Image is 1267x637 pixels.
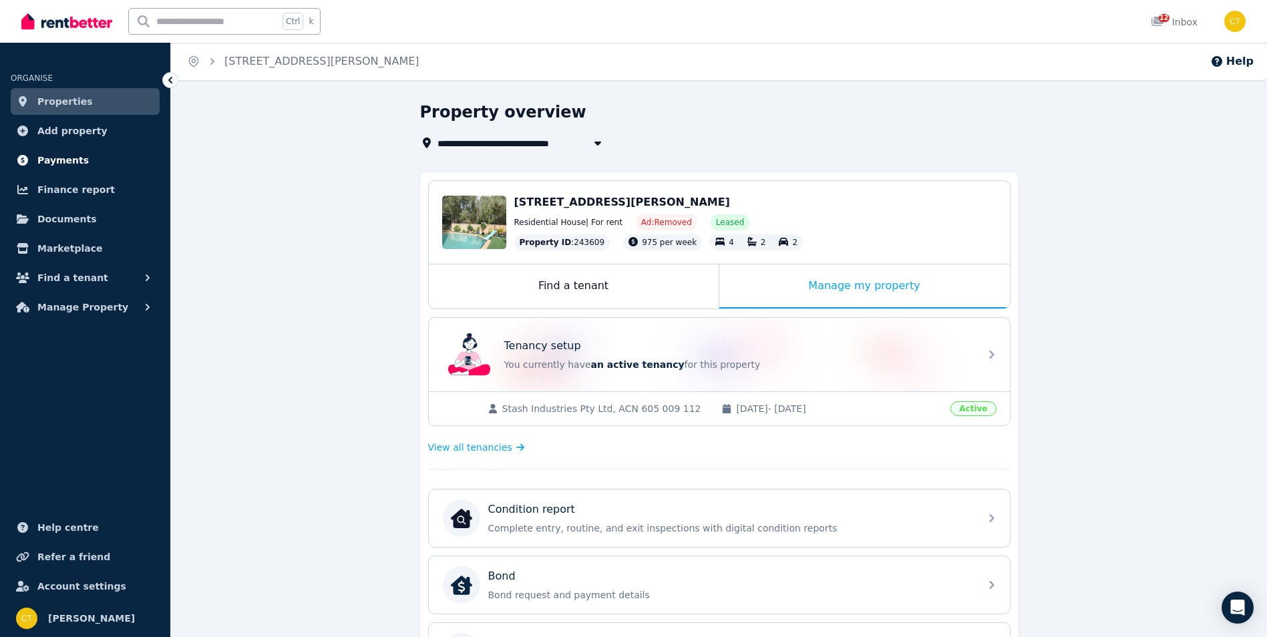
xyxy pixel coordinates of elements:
span: ORGANISE [11,73,53,83]
span: View all tenancies [428,441,512,454]
span: Active [950,401,996,416]
span: Stash Industries Pty Ltd, ACN 605 009 112 [502,402,709,415]
p: Complete entry, routine, and exit inspections with digital condition reports [488,521,972,535]
a: Properties [11,88,160,115]
div: Manage my property [719,264,1010,308]
span: 2 [761,238,766,247]
img: Clare Thomas [1224,11,1246,32]
nav: Breadcrumb [171,43,435,80]
a: Payments [11,147,160,174]
span: Property ID [520,237,572,248]
span: Refer a friend [37,549,110,565]
span: Properties [37,93,93,110]
a: Account settings [11,573,160,600]
span: Documents [37,211,97,227]
span: Help centre [37,519,99,536]
span: Ad: Removed [641,217,692,228]
span: Payments [37,152,89,168]
a: Documents [11,206,160,232]
span: 2 [792,238,797,247]
span: k [309,16,313,27]
p: Bond [488,568,516,584]
p: Condition report [488,501,575,517]
span: Leased [716,217,744,228]
span: Account settings [37,578,126,594]
span: Ctrl [283,13,303,30]
a: Tenancy setupTenancy setupYou currently havean active tenancyfor this property [429,318,1010,391]
button: Manage Property [11,294,160,321]
h1: Property overview [420,101,586,123]
div: Open Intercom Messenger [1222,592,1254,624]
span: Residential House | For rent [514,217,622,228]
p: Tenancy setup [504,338,581,354]
span: [PERSON_NAME] [48,610,135,626]
a: BondBondBond request and payment details [429,556,1010,614]
a: Finance report [11,176,160,203]
a: Help centre [11,514,160,541]
img: Tenancy setup [448,333,491,376]
span: Add property [37,123,108,139]
span: 12 [1159,14,1169,22]
img: RentBetter [21,11,112,31]
span: 4 [729,238,734,247]
span: [STREET_ADDRESS][PERSON_NAME] [514,196,730,208]
span: Manage Property [37,299,128,315]
img: Bond [451,574,472,596]
p: Bond request and payment details [488,588,972,602]
button: Help [1210,53,1254,69]
span: [DATE] - [DATE] [736,402,942,415]
a: Add property [11,118,160,144]
span: 975 per week [642,238,697,247]
span: Marketplace [37,240,102,256]
div: Find a tenant [429,264,719,308]
span: an active tenancy [591,359,685,370]
div: : 243609 [514,234,610,250]
img: Clare Thomas [16,608,37,629]
a: Refer a friend [11,544,160,570]
button: Find a tenant [11,264,160,291]
p: You currently have for this property [504,358,972,371]
a: View all tenancies [428,441,525,454]
span: Find a tenant [37,270,108,286]
img: Condition report [451,507,472,529]
a: Condition reportCondition reportComplete entry, routine, and exit inspections with digital condit... [429,489,1010,547]
a: Marketplace [11,235,160,262]
span: Finance report [37,182,115,198]
div: Inbox [1151,15,1198,29]
a: [STREET_ADDRESS][PERSON_NAME] [224,55,419,67]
